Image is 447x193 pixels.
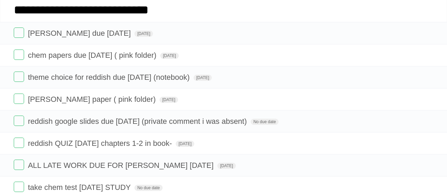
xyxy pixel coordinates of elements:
label: Done [14,138,24,148]
span: ALL LATE WORK DUE FOR [PERSON_NAME] [DATE] [28,161,215,170]
label: Done [14,94,24,104]
label: Done [14,160,24,170]
span: No due date [251,119,279,125]
span: [DATE] [217,163,236,169]
span: theme choice for reddish due [DATE] (notebook) [28,73,191,82]
span: [DATE] [160,97,178,103]
span: [DATE] [194,75,212,81]
label: Done [14,72,24,82]
span: chem papers due [DATE] ( pink folder) [28,51,158,60]
span: [DATE] [176,141,194,147]
span: reddish google slides due [DATE] (private comment i was absent) [28,117,249,126]
label: Done [14,50,24,60]
span: take chem test [DATE] STUDY [28,183,132,192]
span: No due date [134,185,162,191]
span: [DATE] [160,53,179,59]
label: Done [14,182,24,192]
label: Done [14,28,24,38]
span: reddish QUIZ [DATE] chapters 1-2 in book- [28,139,174,148]
span: [PERSON_NAME] due [DATE] [28,29,132,37]
span: [PERSON_NAME] paper ( pink folder) [28,95,157,104]
label: Done [14,116,24,126]
span: [DATE] [134,31,153,37]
